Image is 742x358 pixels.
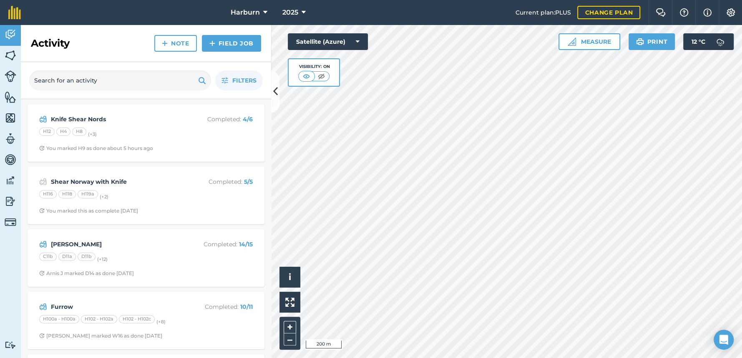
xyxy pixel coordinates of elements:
[33,234,259,282] a: [PERSON_NAME]Completed: 14/15C11bD11aD11b(+12)Clock with arrow pointing clockwiseArnis J marked D...
[78,253,96,261] div: D11b
[97,256,108,262] small: (+ 12 )
[244,178,253,185] strong: 5 / 5
[81,315,117,323] div: H102 - H102a
[119,315,155,323] div: H102 - H102c
[33,109,259,157] a: Knife Shear NordsCompleted: 4/6H12H4H8(+3)Clock with arrow pointing clockwiseYou marked H9 as don...
[58,253,76,261] div: D11a
[51,177,183,186] strong: Shear Norway with Knife
[39,208,45,213] img: Clock with arrow pointing clockwise
[33,172,259,219] a: Shear Norway with KnifeCompleted: 5/5H116H118H119a(+2)Clock with arrow pointing clockwiseYou mark...
[88,131,97,137] small: (+ 3 )
[39,302,47,312] img: svg+xml;base64,PD94bWwgdmVyc2lvbj0iMS4wIiBlbmNvZGluZz0idXRmLTgiPz4KPCEtLSBHZW5lcmF0b3I6IEFkb2JlIE...
[72,128,86,136] div: H8
[636,37,644,47] img: svg+xml;base64,PHN2ZyB4bWxucz0iaHR0cDovL3d3dy53My5vcmcvMjAwMC9zdmciIHdpZHRoPSIxOSIgaGVpZ2h0PSIyNC...
[683,33,734,50] button: 12 °C
[5,341,16,349] img: svg+xml;base64,PD94bWwgdmVyc2lvbj0iMS4wIiBlbmNvZGluZz0idXRmLTgiPz4KPCEtLSBHZW5lcmF0b3I6IEFkb2JlIE...
[39,128,55,136] div: H12
[515,8,571,17] span: Current plan : PLUS
[215,70,263,90] button: Filters
[285,298,294,307] img: Four arrows, one pointing top left, one top right, one bottom right and the last bottom left
[39,239,47,249] img: svg+xml;base64,PD94bWwgdmVyc2lvbj0iMS4wIiBlbmNvZGluZz0idXRmLTgiPz4KPCEtLSBHZW5lcmF0b3I6IEFkb2JlIE...
[240,303,253,310] strong: 10 / 11
[243,115,253,123] strong: 4 / 6
[568,38,576,46] img: Ruler icon
[5,174,16,187] img: svg+xml;base64,PD94bWwgdmVyc2lvbj0iMS4wIiBlbmNvZGluZz0idXRmLTgiPz4KPCEtLSBHZW5lcmF0b3I6IEFkb2JlIE...
[5,49,16,62] img: svg+xml;base64,PHN2ZyB4bWxucz0iaHR0cDovL3d3dy53My5vcmcvMjAwMC9zdmciIHdpZHRoPSI1NiIgaGVpZ2h0PSI2MC...
[577,6,640,19] a: Change plan
[5,216,16,228] img: svg+xml;base64,PD94bWwgdmVyc2lvbj0iMS4wIiBlbmNvZGluZz0idXRmLTgiPz4KPCEtLSBHZW5lcmF0b3I6IEFkb2JlIE...
[558,33,620,50] button: Measure
[284,321,296,333] button: +
[162,38,168,48] img: svg+xml;base64,PHN2ZyB4bWxucz0iaHR0cDovL3d3dy53My5vcmcvMjAwMC9zdmciIHdpZHRoPSIxNCIgaGVpZ2h0PSIyNC...
[186,177,253,186] p: Completed :
[301,72,312,80] img: svg+xml;base64,PHN2ZyB4bWxucz0iaHR0cDovL3d3dy53My5vcmcvMjAwMC9zdmciIHdpZHRoPSI1MCIgaGVpZ2h0PSI0MC...
[679,8,689,17] img: A question mark icon
[714,330,734,350] div: Open Intercom Messenger
[100,194,108,200] small: (+ 2 )
[5,133,16,145] img: svg+xml;base64,PD94bWwgdmVyc2lvbj0iMS4wIiBlbmNvZGluZz0idXRmLTgiPz4KPCEtLSBHZW5lcmF0b3I6IEFkb2JlIE...
[39,177,47,187] img: svg+xml;base64,PD94bWwgdmVyc2lvbj0iMS4wIiBlbmNvZGluZz0idXRmLTgiPz4KPCEtLSBHZW5lcmF0b3I6IEFkb2JlIE...
[39,270,45,276] img: Clock with arrow pointing clockwise
[154,35,197,52] a: Note
[288,33,368,50] button: Satellite (Azure)
[726,8,736,17] img: A cog icon
[282,8,298,18] span: 2025
[284,333,296,345] button: –
[232,76,257,85] span: Filters
[186,240,253,249] p: Completed :
[186,302,253,311] p: Completed :
[29,70,211,90] input: Search for an activity
[39,270,134,277] div: Arnis J marked D14 as done [DATE]
[703,8,712,18] img: svg+xml;base64,PHN2ZyB4bWxucz0iaHR0cDovL3d3dy53My5vcmcvMjAwMC9zdmciIHdpZHRoPSIxNyIgaGVpZ2h0PSIxNy...
[186,115,253,124] p: Completed :
[5,91,16,103] img: svg+xml;base64,PHN2ZyB4bWxucz0iaHR0cDovL3d3dy53My5vcmcvMjAwMC9zdmciIHdpZHRoPSI1NiIgaGVpZ2h0PSI2MC...
[5,28,16,41] img: svg+xml;base64,PD94bWwgdmVyc2lvbj0iMS4wIiBlbmNvZGluZz0idXRmLTgiPz4KPCEtLSBHZW5lcmF0b3I6IEFkb2JlIE...
[289,272,291,282] span: i
[239,240,253,248] strong: 14 / 15
[51,302,183,311] strong: Furrow
[8,6,21,19] img: fieldmargin Logo
[39,253,57,261] div: C11b
[279,267,300,288] button: i
[58,190,76,198] div: H118
[316,72,327,80] img: svg+xml;base64,PHN2ZyB4bWxucz0iaHR0cDovL3d3dy53My5vcmcvMjAwMC9zdmciIHdpZHRoPSI1MCIgaGVpZ2h0PSI0MC...
[39,190,57,198] div: H116
[198,75,206,85] img: svg+xml;base64,PHN2ZyB4bWxucz0iaHR0cDovL3d3dy53My5vcmcvMjAwMC9zdmciIHdpZHRoPSIxOSIgaGVpZ2h0PSIyNC...
[56,128,70,136] div: H4
[33,297,259,344] a: FurrowCompleted: 10/11H100a - H100aH102 - H102aH102 - H102c(+8)Clock with arrow pointing clockwis...
[39,333,162,339] div: [PERSON_NAME] marked W16 as done [DATE]
[231,8,260,18] span: Harburn
[39,208,138,214] div: You marked this as complete [DATE]
[629,33,675,50] button: Print
[712,33,729,50] img: svg+xml;base64,PD94bWwgdmVyc2lvbj0iMS4wIiBlbmNvZGluZz0idXRmLTgiPz4KPCEtLSBHZW5lcmF0b3I6IEFkb2JlIE...
[31,37,70,50] h2: Activity
[5,112,16,124] img: svg+xml;base64,PHN2ZyB4bWxucz0iaHR0cDovL3d3dy53My5vcmcvMjAwMC9zdmciIHdpZHRoPSI1NiIgaGVpZ2h0PSI2MC...
[51,115,183,124] strong: Knife Shear Nords
[78,190,98,198] div: H119a
[39,145,153,152] div: You marked H9 as done about 5 hours ago
[5,70,16,82] img: svg+xml;base64,PD94bWwgdmVyc2lvbj0iMS4wIiBlbmNvZGluZz0idXRmLTgiPz4KPCEtLSBHZW5lcmF0b3I6IEFkb2JlIE...
[39,114,47,124] img: svg+xml;base64,PD94bWwgdmVyc2lvbj0iMS4wIiBlbmNvZGluZz0idXRmLTgiPz4KPCEtLSBHZW5lcmF0b3I6IEFkb2JlIE...
[202,35,261,52] a: Field Job
[209,38,215,48] img: svg+xml;base64,PHN2ZyB4bWxucz0iaHR0cDovL3d3dy53My5vcmcvMjAwMC9zdmciIHdpZHRoPSIxNCIgaGVpZ2h0PSIyNC...
[39,145,45,151] img: Clock with arrow pointing clockwise
[692,33,705,50] span: 12 ° C
[51,240,183,249] strong: [PERSON_NAME]
[5,153,16,166] img: svg+xml;base64,PD94bWwgdmVyc2lvbj0iMS4wIiBlbmNvZGluZz0idXRmLTgiPz4KPCEtLSBHZW5lcmF0b3I6IEFkb2JlIE...
[656,8,666,17] img: Two speech bubbles overlapping with the left bubble in the forefront
[156,319,166,325] small: (+ 8 )
[39,315,79,323] div: H100a - H100a
[5,195,16,208] img: svg+xml;base64,PD94bWwgdmVyc2lvbj0iMS4wIiBlbmNvZGluZz0idXRmLTgiPz4KPCEtLSBHZW5lcmF0b3I6IEFkb2JlIE...
[298,63,330,70] div: Visibility: On
[39,333,45,338] img: Clock with arrow pointing clockwise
